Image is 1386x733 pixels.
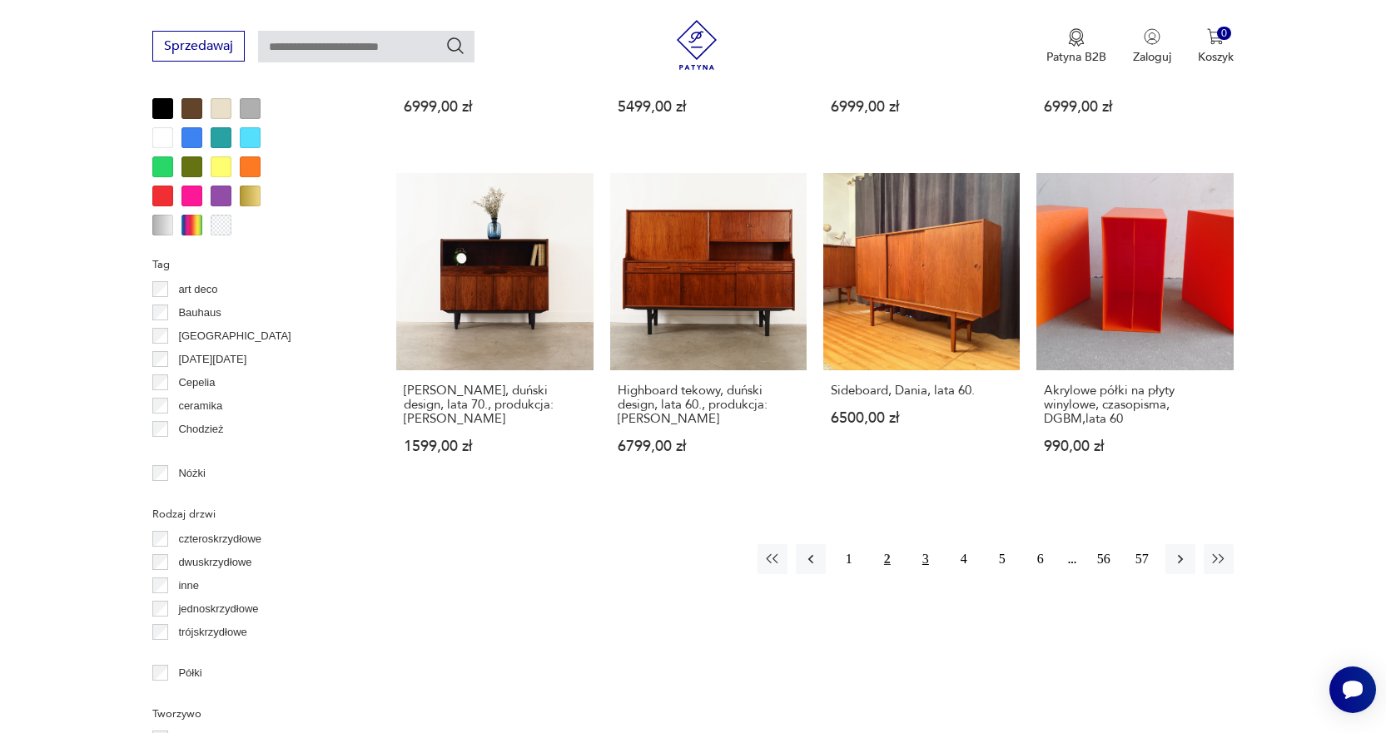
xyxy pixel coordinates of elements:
h3: Highboard tekowy, duński design, lata 60., produkcja: [PERSON_NAME] [618,384,799,426]
p: 6500,00 zł [831,411,1012,425]
p: czteroskrzydłowe [178,530,261,548]
div: 0 [1217,27,1231,41]
button: Sprzedawaj [152,31,245,62]
p: inne [178,577,199,595]
img: Ikona koszyka [1207,28,1224,45]
button: Szukaj [445,36,465,56]
button: 6 [1026,544,1056,574]
button: Zaloguj [1133,28,1171,65]
button: Patyna B2B [1046,28,1106,65]
p: 1599,00 zł [404,439,585,453]
p: Rodzaj drzwi [152,505,356,523]
a: Ikona medaluPatyna B2B [1046,28,1106,65]
p: [DATE][DATE] [178,350,246,369]
p: [GEOGRAPHIC_DATA] [178,327,291,345]
img: Ikona medalu [1068,28,1085,47]
button: 0Koszyk [1198,28,1234,65]
h3: Akrylowe półki na płyty winylowe, czasopisma, DGBM,lata 60 [1044,384,1225,426]
h3: Sideboard, Dania, lata 60. [831,384,1012,398]
p: Koszyk [1198,49,1234,65]
a: Sideboard, Dania, lata 60.Sideboard, Dania, lata 60.6500,00 zł [823,173,1020,485]
button: 5 [987,544,1017,574]
p: Patyna B2B [1046,49,1106,65]
p: jednoskrzydłowe [178,600,258,618]
p: Cepelia [178,374,215,392]
p: Bauhaus [178,304,221,322]
a: Sprzedawaj [152,42,245,53]
p: 5499,00 zł [618,100,799,114]
button: 4 [949,544,979,574]
button: 57 [1127,544,1157,574]
a: Akrylowe półki na płyty winylowe, czasopisma, DGBM,lata 60Akrylowe półki na płyty winylowe, czaso... [1036,173,1233,485]
p: art deco [178,280,217,299]
button: 3 [911,544,941,574]
img: Patyna - sklep z meblami i dekoracjami vintage [672,20,722,70]
p: 6999,00 zł [1044,100,1225,114]
p: 990,00 zł [1044,439,1225,453]
a: Szafka palisandrowa, duński design, lata 70., produkcja: Dania[PERSON_NAME], duński design, lata ... [396,173,593,485]
button: 2 [872,544,902,574]
p: Tag [152,255,356,274]
p: Ćmielów [178,443,220,462]
p: Nóżki [178,464,206,483]
p: Tworzywo [152,705,356,723]
p: 6999,00 zł [831,100,1012,114]
p: Półki [178,664,201,682]
p: trójskrzydłowe [178,623,246,641]
p: 6799,00 zł [618,439,799,453]
iframe: Smartsupp widget button [1329,666,1376,713]
img: Ikonka użytkownika [1144,28,1160,45]
button: 56 [1089,544,1119,574]
p: 6999,00 zł [404,100,585,114]
h3: [PERSON_NAME], duński design, lata 70., produkcja: [PERSON_NAME] [404,384,585,426]
p: Zaloguj [1133,49,1171,65]
a: Highboard tekowy, duński design, lata 60., produkcja: DaniaHighboard tekowy, duński design, lata ... [610,173,807,485]
p: Chodzież [178,420,223,438]
p: dwuskrzydłowe [178,553,251,572]
button: 1 [834,544,864,574]
p: ceramika [178,397,222,415]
